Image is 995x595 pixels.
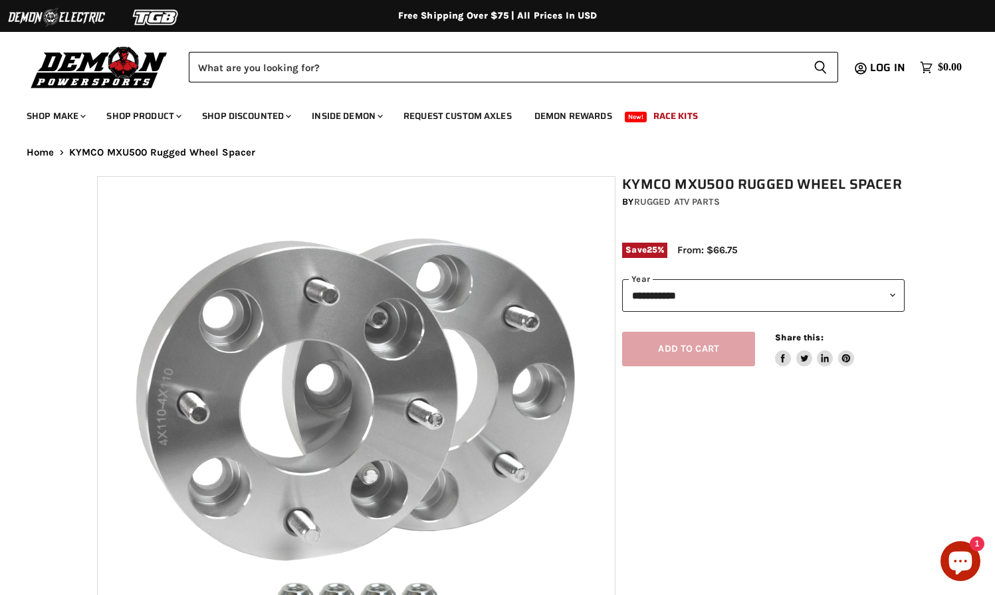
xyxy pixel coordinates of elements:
span: Log in [870,59,905,76]
span: $0.00 [938,61,962,74]
img: TGB Logo 2 [106,5,206,30]
a: Log in [864,62,913,74]
h1: KYMCO MXU500 Rugged Wheel Spacer [622,176,905,193]
input: Search [189,52,803,82]
a: Shop Make [17,102,94,130]
a: Shop Product [96,102,189,130]
button: Search [803,52,838,82]
a: Inside Demon [302,102,391,130]
ul: Main menu [17,97,958,130]
a: Demon Rewards [524,102,622,130]
a: $0.00 [913,58,968,77]
a: Rugged ATV Parts [634,196,720,207]
img: Demon Powersports [27,43,172,90]
a: Request Custom Axles [393,102,522,130]
span: Save % [622,243,667,257]
a: Home [27,147,55,158]
a: Race Kits [643,102,708,130]
form: Product [189,52,838,82]
aside: Share this: [775,332,854,367]
select: year [622,279,905,312]
span: Share this: [775,332,823,342]
inbox-online-store-chat: Shopify online store chat [937,541,984,584]
span: 25 [647,245,657,255]
a: Shop Discounted [192,102,299,130]
span: New! [625,112,647,122]
img: Demon Electric Logo 2 [7,5,106,30]
span: KYMCO MXU500 Rugged Wheel Spacer [69,147,256,158]
span: From: $66.75 [677,244,738,256]
div: by [622,195,905,209]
